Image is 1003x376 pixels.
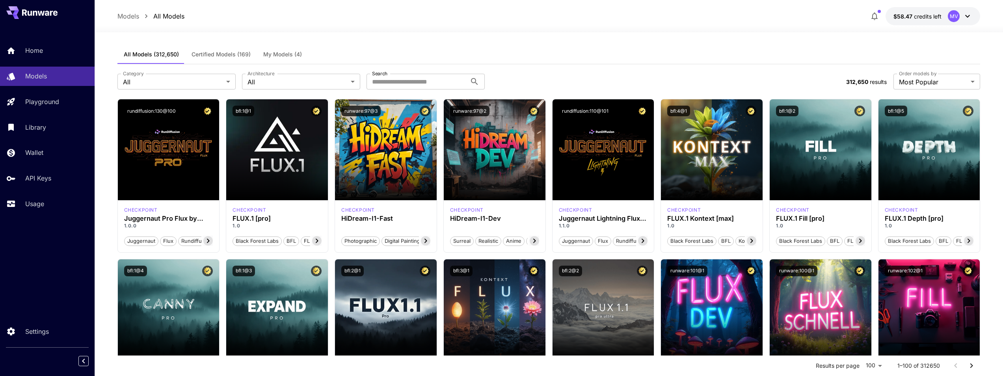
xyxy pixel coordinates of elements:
button: bfl:2@2 [559,266,582,276]
p: checkpoint [124,207,158,214]
span: 312,650 [846,78,868,85]
span: All Models (312,650) [124,51,179,58]
span: Black Forest Labs [233,237,281,245]
p: 1–100 of 312650 [897,362,940,370]
p: 1.0 [667,222,756,229]
span: Black Forest Labs [776,237,825,245]
span: Surreal [450,237,473,245]
button: Stylized [526,236,551,246]
button: Certified Model – Vetted for best performance and includes a commercial license. [963,106,973,116]
p: checkpoint [885,207,918,214]
button: Black Forest Labs [667,236,716,246]
div: fluxpro [885,207,918,214]
span: FLUX.1 Fill [pro] [845,237,889,245]
div: HiDream Dev [450,207,484,214]
p: API Keys [25,173,51,183]
button: rundiffusion [613,236,650,246]
div: FLUX.1 D [124,207,158,214]
div: $58.47391 [893,12,942,20]
span: credits left [914,13,942,20]
button: runware:97@2 [450,106,489,116]
div: MV [948,10,960,22]
button: Surreal [450,236,474,246]
button: rundiffusion:130@100 [124,106,179,116]
span: juggernaut [125,237,158,245]
button: Certified Model – Vetted for best performance and includes a commercial license. [637,106,648,116]
button: Black Forest Labs [776,236,825,246]
label: Order models by [899,70,936,77]
p: checkpoint [341,207,375,214]
button: Black Forest Labs [233,236,282,246]
h3: FLUX.1 Kontext [max] [667,215,756,222]
button: Digital Painting [381,236,423,246]
button: Realistic [475,236,501,246]
span: Anime [503,237,524,245]
h3: Juggernaut Lightning Flux by RunDiffusion [559,215,648,222]
button: Certified Model – Vetted for best performance and includes a commercial license. [528,106,539,116]
button: bfl:1@4 [124,266,147,276]
p: Wallet [25,148,43,157]
button: rundiffusion [178,236,215,246]
label: Architecture [247,70,274,77]
button: Certified Model – Vetted for best performance and includes a commercial license. [202,106,213,116]
span: rundiffusion [179,237,215,245]
span: My Models (4) [263,51,302,58]
div: HiDream-I1-Dev [450,215,539,222]
label: Category [123,70,144,77]
button: runware:101@1 [667,266,707,276]
button: Certified Model – Vetted for best performance and includes a commercial license. [854,106,865,116]
p: checkpoint [776,207,809,214]
h3: FLUX.1 [pro] [233,215,322,222]
p: checkpoint [667,207,701,214]
h3: HiDream-I1-Fast [341,215,430,222]
button: Black Forest Labs [885,236,934,246]
div: fluxpro [233,207,266,214]
button: Certified Model – Vetted for best performance and includes a commercial license. [637,266,648,276]
p: 1.0.0 [124,222,213,229]
button: BFL [827,236,843,246]
p: 1.0 [885,222,974,229]
button: flux [595,236,611,246]
button: FLUX.1 [pro] [301,236,337,246]
button: bfl:3@1 [450,266,473,276]
button: juggernaut [124,236,158,246]
h3: FLUX.1 Fill [pro] [776,215,865,222]
button: runware:102@1 [885,266,926,276]
button: Photographic [341,236,380,246]
button: Kontext [735,236,760,246]
button: Certified Model – Vetted for best performance and includes a commercial license. [528,266,539,276]
button: bfl:2@1 [341,266,364,276]
p: Playground [25,97,59,106]
a: All Models [153,11,184,21]
span: FLUX.1 [pro] [301,237,337,245]
span: $58.47 [893,13,914,20]
button: BFL [283,236,299,246]
p: Usage [25,199,44,208]
p: Library [25,123,46,132]
span: Most Popular [899,77,968,87]
span: rundiffusion [613,237,649,245]
button: BFL [936,236,951,246]
div: FLUX.1 D [559,207,592,214]
nav: breadcrumb [117,11,184,21]
button: BFL [718,236,734,246]
p: Home [25,46,43,55]
span: results [870,78,887,85]
button: Certified Model – Vetted for best performance and includes a commercial license. [746,106,756,116]
span: Black Forest Labs [885,237,934,245]
span: Digital Painting [382,237,423,245]
button: bfl:1@3 [233,266,255,276]
span: juggernaut [559,237,593,245]
h3: FLUX.1 Depth [pro] [885,215,974,222]
button: bfl:1@5 [885,106,907,116]
button: $58.47391MV [886,7,980,25]
p: Settings [25,327,49,336]
a: Models [117,11,139,21]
